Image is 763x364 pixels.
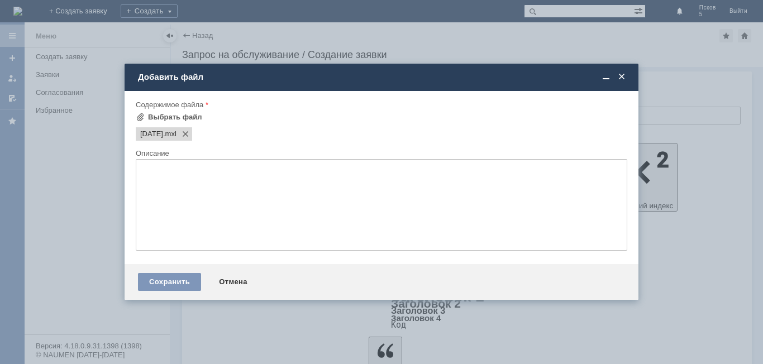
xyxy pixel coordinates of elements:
[138,72,627,82] div: Добавить файл
[616,72,627,82] span: Закрыть
[136,150,625,157] div: Описание
[148,113,202,122] div: Выбрать файл
[136,101,625,108] div: Содержимое файла
[4,4,163,13] div: ДД! Удалите чеки
[140,130,163,138] span: 03.09.2025.mxl
[600,72,612,82] span: Свернуть (Ctrl + M)
[163,130,177,138] span: 03.09.2025.mxl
